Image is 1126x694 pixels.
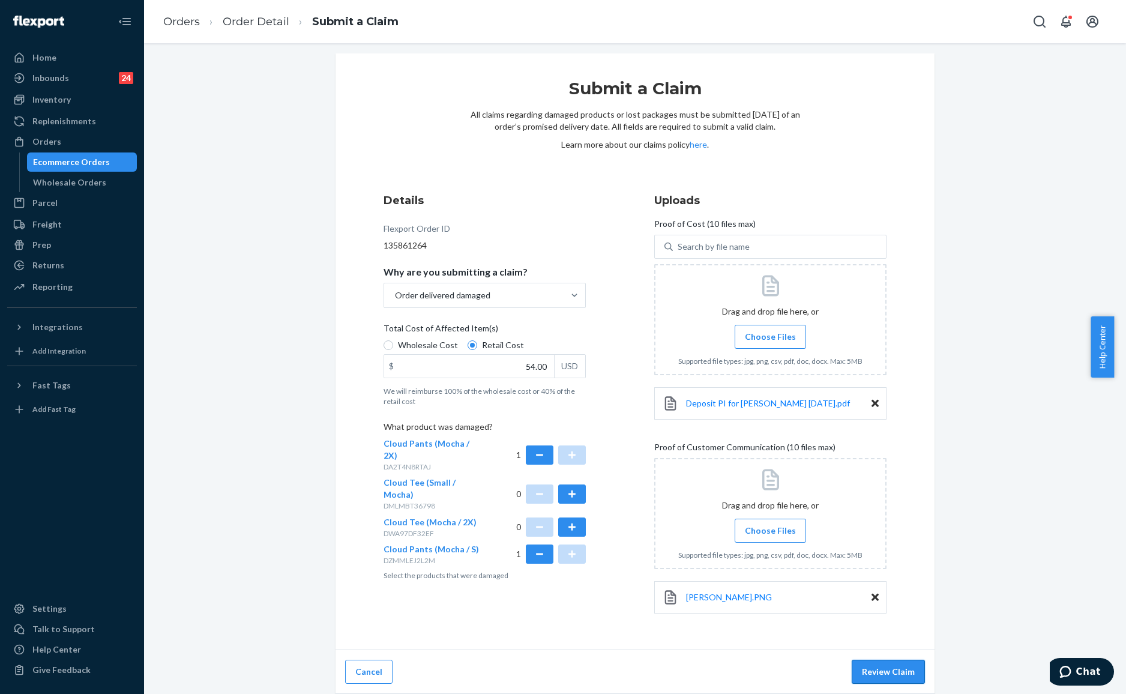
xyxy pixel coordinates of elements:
h3: Uploads [654,193,887,208]
button: Help Center [1091,316,1114,378]
div: Add Integration [32,346,86,356]
span: Cloud Tee (Mocha / 2X) [384,517,477,527]
span: Choose Files [745,525,796,537]
a: Freight [7,215,137,234]
div: Prep [32,239,51,251]
div: Home [32,52,56,64]
p: DMLMBT36798 [384,501,485,511]
a: Ecommerce Orders [27,152,137,172]
a: [PERSON_NAME].PNG [686,591,772,603]
button: Open Search Box [1028,10,1052,34]
button: Open notifications [1054,10,1078,34]
a: Wholesale Orders [27,173,137,192]
div: 24 [119,72,133,84]
iframe: Opens a widget where you can chat to one of our agents [1050,658,1114,688]
div: USD [554,355,585,378]
button: Review Claim [852,660,925,684]
a: Replenishments [7,112,137,131]
div: Ecommerce Orders [33,156,110,168]
button: Close Navigation [113,10,137,34]
span: Wholesale Cost [398,339,458,351]
input: Wholesale Cost [384,340,393,350]
span: Proof of Customer Communication (10 files max) [654,441,835,458]
h1: Submit a Claim [470,77,800,109]
span: Cloud Tee (Small / Mocha) [384,477,456,499]
ol: breadcrumbs [154,4,408,40]
button: Open account menu [1080,10,1104,34]
a: Orders [163,15,200,28]
button: Give Feedback [7,660,137,680]
p: DZMMLEJ2L2M [384,555,485,566]
div: 0 [516,477,586,511]
input: $USD [384,355,554,378]
div: 1 [516,438,586,472]
div: Settings [32,603,67,615]
div: 135861264 [384,240,586,252]
div: Reporting [32,281,73,293]
div: Flexport Order ID [384,223,450,240]
a: Inbounds24 [7,68,137,88]
span: Retail Cost [482,339,524,351]
div: $ [384,355,399,378]
button: Cancel [345,660,393,684]
div: Talk to Support [32,623,95,635]
a: here [690,139,707,149]
div: Orders [32,136,61,148]
button: Fast Tags [7,376,137,395]
a: Order Detail [223,15,289,28]
a: Orders [7,132,137,151]
div: Integrations [32,321,83,333]
p: Learn more about our claims policy . [470,139,800,151]
span: Cloud Pants (Mocha / 2X) [384,438,469,460]
div: Parcel [32,197,58,209]
div: Give Feedback [32,664,91,676]
p: We will reimburse 100% of the wholesale cost or 40% of the retail cost [384,386,586,406]
div: 1 [516,543,586,566]
span: Deposit PI for [PERSON_NAME] [DATE].pdf [686,398,850,408]
a: Settings [7,599,137,618]
a: Returns [7,256,137,275]
span: Total Cost of Affected Item(s) [384,322,498,339]
a: Home [7,48,137,67]
p: Why are you submitting a claim? [384,266,528,278]
div: Replenishments [32,115,96,127]
span: Choose Files [745,331,796,343]
div: Help Center [32,644,81,656]
a: Reporting [7,277,137,297]
span: [PERSON_NAME].PNG [686,592,772,602]
img: Flexport logo [13,16,64,28]
div: Order delivered damaged [395,289,490,301]
a: Help Center [7,640,137,659]
div: Freight [32,219,62,231]
button: Talk to Support [7,620,137,639]
button: Integrations [7,318,137,337]
div: Inbounds [32,72,69,84]
span: Proof of Cost (10 files max) [654,218,756,235]
div: Returns [32,259,64,271]
div: Search by file name [678,241,750,253]
a: Inventory [7,90,137,109]
p: DWA97DF32EF [384,528,485,539]
p: All claims regarding damaged products or lost packages must be submitted [DATE] of an order’s pro... [470,109,800,133]
a: Add Fast Tag [7,400,137,419]
div: Inventory [32,94,71,106]
div: Wholesale Orders [33,177,106,189]
a: Submit a Claim [312,15,399,28]
div: Add Fast Tag [32,404,76,414]
input: Retail Cost [468,340,477,350]
a: Parcel [7,193,137,213]
a: Deposit PI for [PERSON_NAME] [DATE].pdf [686,397,850,409]
span: Cloud Pants (Mocha / S) [384,544,479,554]
div: Fast Tags [32,379,71,391]
a: Prep [7,235,137,255]
div: 0 [516,516,586,539]
p: Select the products that were damaged [384,570,586,581]
a: Add Integration [7,342,137,361]
p: What product was damaged? [384,421,586,438]
p: DA2T4N8RTAJ [384,462,485,472]
h3: Details [384,193,586,208]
